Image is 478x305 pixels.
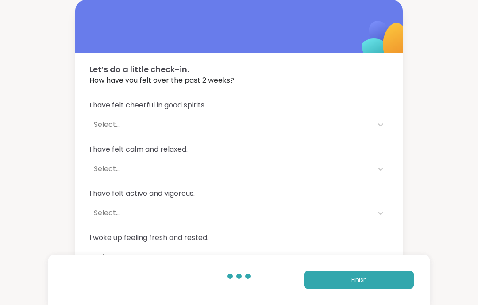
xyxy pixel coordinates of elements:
[94,164,368,174] div: Select...
[89,144,389,155] span: I have felt calm and relaxed.
[94,208,368,218] div: Select...
[351,276,367,284] span: Finish
[89,63,389,75] span: Let’s do a little check-in.
[89,233,389,243] span: I woke up feeling fresh and rested.
[304,271,414,289] button: Finish
[94,119,368,130] div: Select...
[89,75,389,86] span: How have you felt over the past 2 weeks?
[89,100,389,111] span: I have felt cheerful in good spirits.
[94,252,368,263] div: Select...
[89,188,389,199] span: I have felt active and vigorous.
